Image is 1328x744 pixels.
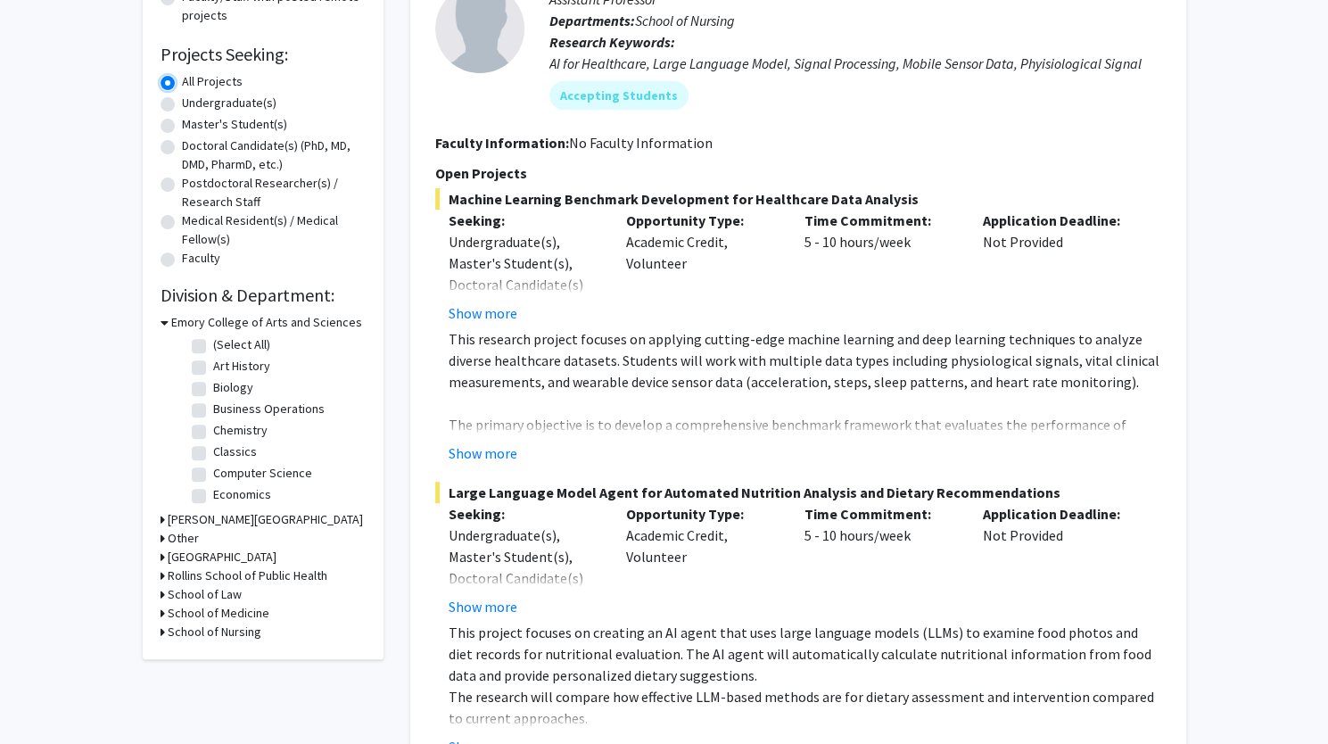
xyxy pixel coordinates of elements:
label: All Projects [182,72,243,91]
div: Not Provided [969,503,1148,617]
label: (Select All) [213,335,270,354]
p: Seeking: [449,210,600,231]
h2: Projects Seeking: [161,44,366,65]
h3: School of Nursing [168,623,261,641]
p: Open Projects [435,162,1161,184]
button: Show more [449,302,517,324]
label: Classics [213,442,257,461]
p: This research project focuses on applying cutting-edge machine learning and deep learning techniq... [449,328,1161,393]
p: Opportunity Type: [626,210,778,231]
p: Application Deadline: [983,503,1134,525]
div: AI for Healthcare, Large Language Model, Signal Processing, Mobile Sensor Data, Phyisiological Si... [549,53,1161,74]
span: No Faculty Information [569,134,713,152]
p: The primary objective is to develop a comprehensive benchmark framework that evaluates the perfor... [449,414,1161,500]
p: Time Commitment: [804,210,956,231]
span: Large Language Model Agent for Automated Nutrition Analysis and Dietary Recommendations [435,482,1161,503]
mat-chip: Accepting Students [549,81,689,110]
div: 5 - 10 hours/week [791,210,969,324]
h2: Division & Department: [161,285,366,306]
p: The research will compare how effective LLM-based methods are for dietary assessment and interven... [449,686,1161,729]
b: Departments: [549,12,635,29]
label: Computer Science [213,464,312,483]
label: Master's Student(s) [182,115,287,134]
label: Chemistry [213,421,268,440]
label: Medical Resident(s) / Medical Fellow(s) [182,211,366,249]
h3: School of Law [168,585,242,604]
b: Faculty Information: [435,134,569,152]
h3: Rollins School of Public Health [168,566,327,585]
div: Academic Credit, Volunteer [613,210,791,324]
label: Economics [213,485,271,504]
h3: Other [168,529,199,548]
p: Seeking: [449,503,600,525]
div: Not Provided [969,210,1148,324]
iframe: Chat [13,664,76,731]
h3: [PERSON_NAME][GEOGRAPHIC_DATA] [168,510,363,529]
button: Show more [449,442,517,464]
p: Time Commitment: [804,503,956,525]
p: This project focuses on creating an AI agent that uses large language models (LLMs) to examine fo... [449,622,1161,686]
label: Biology [213,378,253,397]
h3: School of Medicine [168,604,269,623]
label: Art History [213,357,270,376]
div: Undergraduate(s), Master's Student(s), Doctoral Candidate(s) (PhD, MD, DMD, PharmD, etc.) [449,231,600,338]
h3: [GEOGRAPHIC_DATA] [168,548,276,566]
b: Research Keywords: [549,33,675,51]
div: Academic Credit, Volunteer [613,503,791,617]
label: Business Operations [213,400,325,418]
span: Machine Learning Benchmark Development for Healthcare Data Analysis [435,188,1161,210]
h3: Emory College of Arts and Sciences [171,313,362,332]
p: Opportunity Type: [626,503,778,525]
span: School of Nursing [635,12,735,29]
button: Show more [449,596,517,617]
label: Faculty [182,249,220,268]
label: Doctoral Candidate(s) (PhD, MD, DMD, PharmD, etc.) [182,136,366,174]
label: Environmental Sciences [213,507,341,525]
p: Application Deadline: [983,210,1134,231]
label: Postdoctoral Researcher(s) / Research Staff [182,174,366,211]
div: Undergraduate(s), Master's Student(s), Doctoral Candidate(s) (PhD, MD, DMD, PharmD, etc.) [449,525,600,632]
div: 5 - 10 hours/week [791,503,969,617]
label: Undergraduate(s) [182,94,276,112]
